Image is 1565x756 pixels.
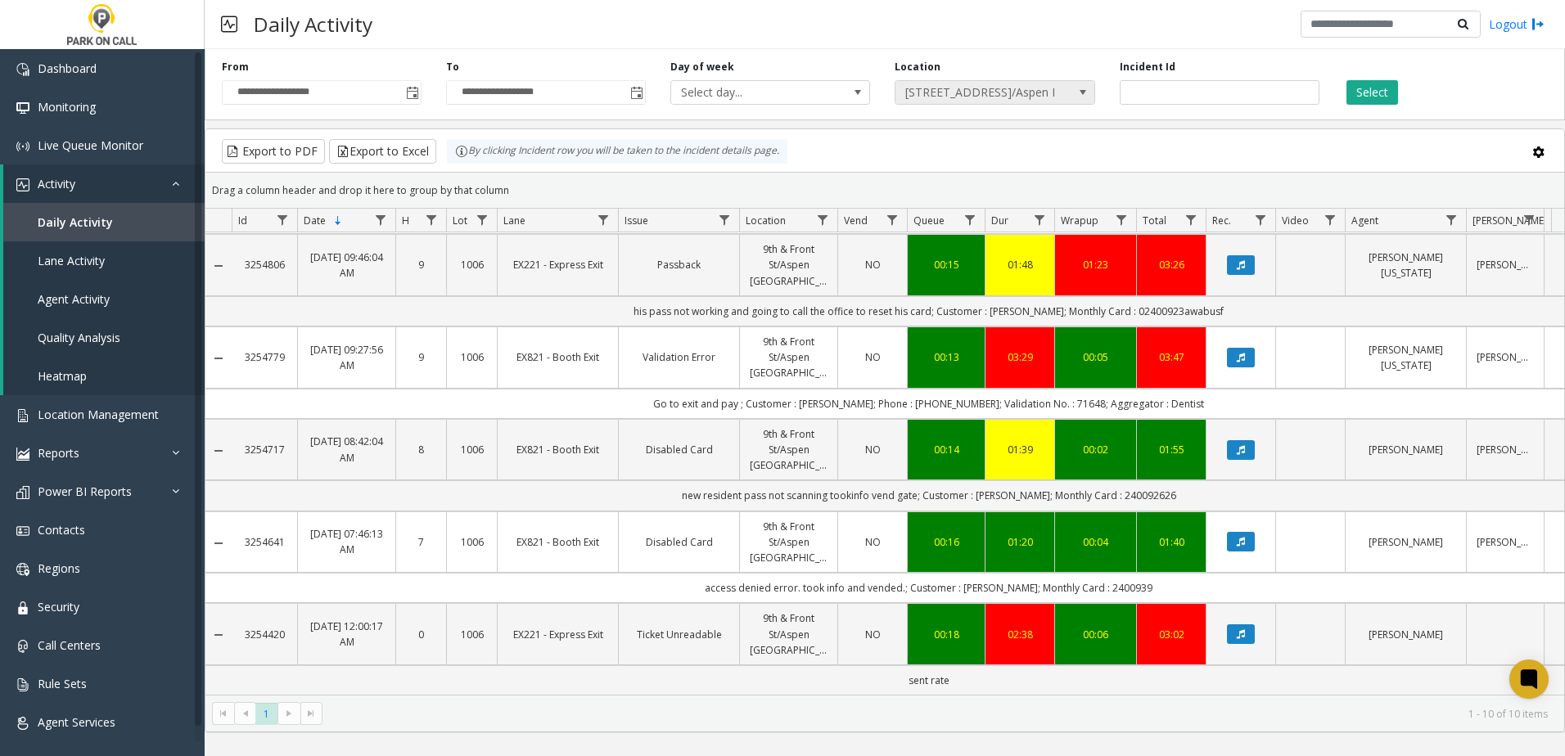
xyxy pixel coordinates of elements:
[3,318,205,357] a: Quality Analysis
[670,60,734,74] label: Day of week
[205,209,1564,695] div: Data table
[918,534,975,550] div: 00:16
[16,601,29,614] img: 'icon'
[457,349,487,365] a: 1006
[16,448,29,461] img: 'icon'
[1531,16,1545,33] img: logout
[865,535,881,549] span: NO
[38,330,120,345] span: Quality Analysis
[1143,214,1166,227] span: Total
[995,627,1044,642] a: 02:38
[16,63,29,76] img: 'icon'
[471,209,494,231] a: Lot Filter Menu
[205,176,1564,205] div: Drag a column header and drop it here to group by that column
[848,534,897,550] a: NO
[1351,214,1378,227] span: Agent
[222,139,325,164] button: Export to PDF
[507,257,608,272] a: EX221 - Express Exit
[1029,209,1051,231] a: Dur Filter Menu
[308,619,386,650] a: [DATE] 12:00:17 AM
[750,519,828,566] a: 9th & Front St/Aspen [GEOGRAPHIC_DATA]
[1477,442,1534,457] a: [PERSON_NAME]
[1355,627,1456,642] a: [PERSON_NAME]
[865,258,881,272] span: NO
[507,442,608,457] a: EX821 - Booth Exit
[38,176,75,191] span: Activity
[848,349,897,365] a: NO
[38,368,87,384] span: Heatmap
[995,349,1044,365] a: 03:29
[406,534,436,550] a: 7
[1065,627,1126,642] a: 00:06
[38,676,87,691] span: Rule Sets
[421,209,443,231] a: H Filter Menu
[1147,442,1196,457] a: 01:55
[848,627,897,642] a: NO
[1346,80,1398,105] button: Select
[918,257,975,272] a: 00:15
[221,4,237,44] img: pageIcon
[629,627,729,642] a: Ticket Unreadable
[38,137,143,153] span: Live Queue Monitor
[1065,534,1126,550] a: 00:04
[1319,209,1342,231] a: Video Filter Menu
[238,214,247,227] span: Id
[1355,250,1456,281] a: [PERSON_NAME][US_STATE]
[1147,534,1196,550] a: 01:40
[16,140,29,153] img: 'icon'
[38,599,79,614] span: Security
[308,434,386,465] a: [DATE] 08:42:04 AM
[241,442,287,457] a: 3254717
[503,214,525,227] span: Lane
[272,209,294,231] a: Id Filter Menu
[457,442,487,457] a: 1006
[16,717,29,730] img: 'icon'
[16,178,29,191] img: 'icon'
[402,214,409,227] span: H
[918,627,975,642] div: 00:18
[241,257,287,272] a: 3254806
[222,60,249,74] label: From
[457,627,487,642] a: 1006
[38,484,132,499] span: Power BI Reports
[629,257,729,272] a: Passback
[16,409,29,422] img: 'icon'
[1518,209,1540,231] a: Parker Filter Menu
[1250,209,1272,231] a: Rec. Filter Menu
[16,563,29,576] img: 'icon'
[446,60,459,74] label: To
[507,627,608,642] a: EX221 - Express Exit
[746,214,786,227] span: Location
[1065,349,1126,365] div: 00:05
[507,534,608,550] a: EX821 - Booth Exit
[255,703,277,725] span: Page 1
[241,627,287,642] a: 3254420
[1061,214,1098,227] span: Wrapup
[406,442,436,457] a: 8
[205,444,232,457] a: Collapse Details
[1477,257,1534,272] a: [PERSON_NAME]
[38,445,79,461] span: Reports
[750,241,828,289] a: 9th & Front St/Aspen [GEOGRAPHIC_DATA]
[3,357,205,395] a: Heatmap
[995,534,1044,550] a: 01:20
[331,214,345,227] span: Sortable
[16,678,29,691] img: 'icon'
[1147,349,1196,365] a: 03:47
[1147,257,1196,272] a: 03:26
[403,81,421,104] span: Toggle popup
[895,60,940,74] label: Location
[918,349,975,365] a: 00:13
[1489,16,1545,33] a: Logout
[308,342,386,373] a: [DATE] 09:27:56 AM
[1473,214,1547,227] span: [PERSON_NAME]
[246,4,381,44] h3: Daily Activity
[308,526,386,557] a: [DATE] 07:46:13 AM
[750,334,828,381] a: 9th & Front St/Aspen [GEOGRAPHIC_DATA]
[714,209,736,231] a: Issue Filter Menu
[865,443,881,457] span: NO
